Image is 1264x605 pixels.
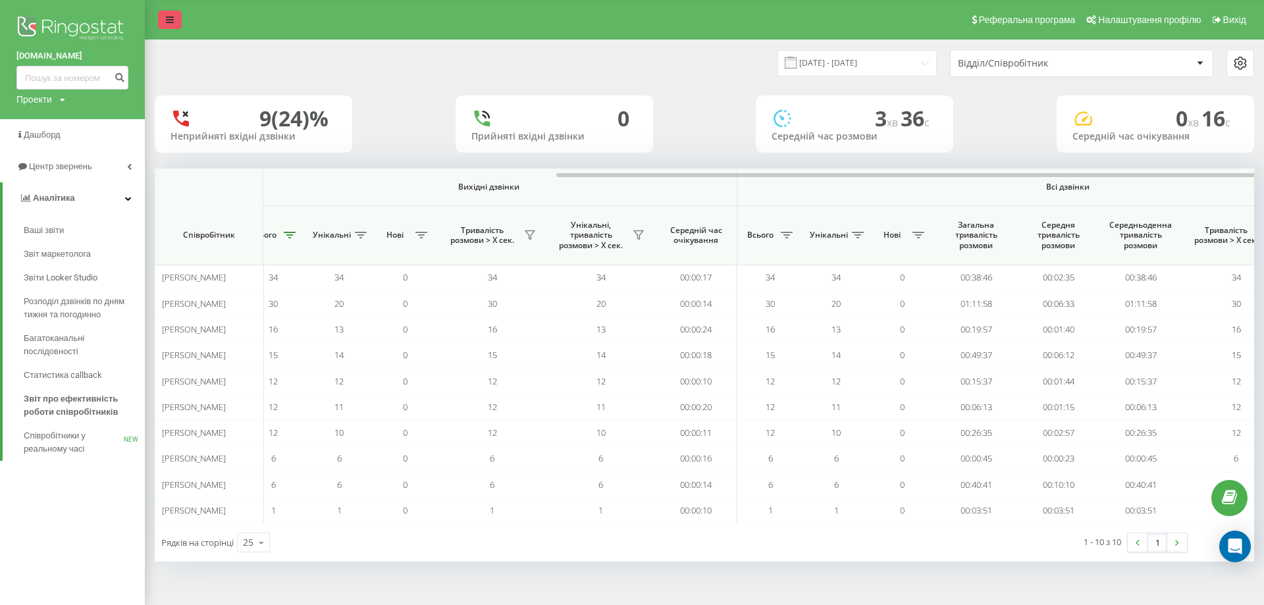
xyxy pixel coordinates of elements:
span: 6 [834,452,839,464]
span: хв [1188,115,1201,130]
span: 3 [875,104,901,132]
span: 20 [831,298,841,309]
span: 12 [334,375,344,387]
span: 30 [488,298,497,309]
span: 1 [490,504,494,516]
span: 0 [900,452,905,464]
span: Звіт про ефективність роботи співробітників [24,392,138,419]
span: 34 [269,271,278,283]
span: 6 [598,479,603,490]
span: Унікальні [810,230,848,240]
div: Проекти [16,93,52,106]
div: Відділ/Співробітник [958,58,1115,69]
span: 12 [269,375,278,387]
span: Всього [247,230,280,240]
a: Співробітники у реальному часіNEW [24,424,145,461]
span: [PERSON_NAME] [162,271,226,283]
span: Всього [744,230,777,240]
span: 16 [269,323,278,335]
span: [PERSON_NAME] [162,504,226,516]
td: 01:11:58 [935,290,1017,316]
input: Пошук за номером [16,66,128,90]
span: 0 [403,401,408,413]
span: 30 [766,298,775,309]
div: Open Intercom Messenger [1219,531,1251,562]
span: Середня тривалість розмови [1027,220,1090,251]
span: 6 [1234,479,1238,490]
span: 12 [1232,427,1241,438]
span: Аналiтика [33,193,75,203]
span: 36 [901,104,930,132]
span: 6 [598,452,603,464]
td: 00:00:10 [655,498,737,523]
td: 00:00:24 [655,317,737,342]
span: Статистика callback [24,369,102,382]
span: 34 [488,271,497,283]
td: 00:03:51 [1017,498,1099,523]
span: 11 [334,401,344,413]
span: 34 [596,271,606,283]
span: 1 [598,504,603,516]
span: Вихідні дзвінки [271,182,706,192]
span: 0 [900,504,905,516]
span: 12 [488,375,497,387]
a: Звіти Looker Studio [24,266,145,290]
span: Тривалість розмови > Х сек. [444,225,520,246]
span: 0 [403,427,408,438]
span: 34 [1232,271,1241,283]
a: Ваші звіти [24,219,145,242]
span: 12 [766,427,775,438]
span: Нові [379,230,411,240]
span: 10 [334,427,344,438]
td: 00:01:44 [1017,368,1099,394]
span: 16 [1201,104,1230,132]
div: 0 [618,106,629,131]
span: Унікальні, тривалість розмови > Х сек. [553,220,629,251]
span: 12 [488,401,497,413]
div: 9 (24)% [259,106,329,131]
span: 14 [596,349,606,361]
span: 15 [269,349,278,361]
span: 12 [596,375,606,387]
td: 00:00:45 [1099,446,1182,471]
td: 00:00:14 [655,290,737,316]
span: 0 [403,452,408,464]
span: Нові [876,230,908,240]
div: Прийняті вхідні дзвінки [471,131,637,142]
span: 0 [900,479,905,490]
td: 00:40:41 [1099,472,1182,498]
td: 00:26:35 [935,420,1017,446]
td: 00:03:51 [935,498,1017,523]
span: 15 [1232,349,1241,361]
span: 0 [900,349,905,361]
span: [PERSON_NAME] [162,479,226,490]
span: 0 [403,349,408,361]
span: 10 [596,427,606,438]
td: 00:15:37 [935,368,1017,394]
span: 6 [768,479,773,490]
span: 6 [337,452,342,464]
span: Співробітники у реальному часі [24,429,124,456]
span: [PERSON_NAME] [162,298,226,309]
span: 1 [271,504,276,516]
td: 00:00:17 [655,265,737,290]
span: Налаштування профілю [1098,14,1201,25]
span: 1 [768,504,773,516]
span: Загальна тривалість розмови [945,220,1007,251]
span: 0 [900,298,905,309]
span: 12 [831,375,841,387]
span: 0 [900,323,905,335]
a: Статистика callback [24,363,145,387]
a: 1 [1147,533,1167,552]
div: 1 - 10 з 10 [1084,535,1121,548]
span: 12 [1232,401,1241,413]
a: Аналiтика [3,182,145,214]
span: 34 [334,271,344,283]
td: 00:38:46 [935,265,1017,290]
span: 11 [831,401,841,413]
span: 10 [831,427,841,438]
span: Звіт маркетолога [24,248,91,261]
span: 12 [269,401,278,413]
td: 00:06:12 [1017,342,1099,368]
img: Ringostat logo [16,13,128,46]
